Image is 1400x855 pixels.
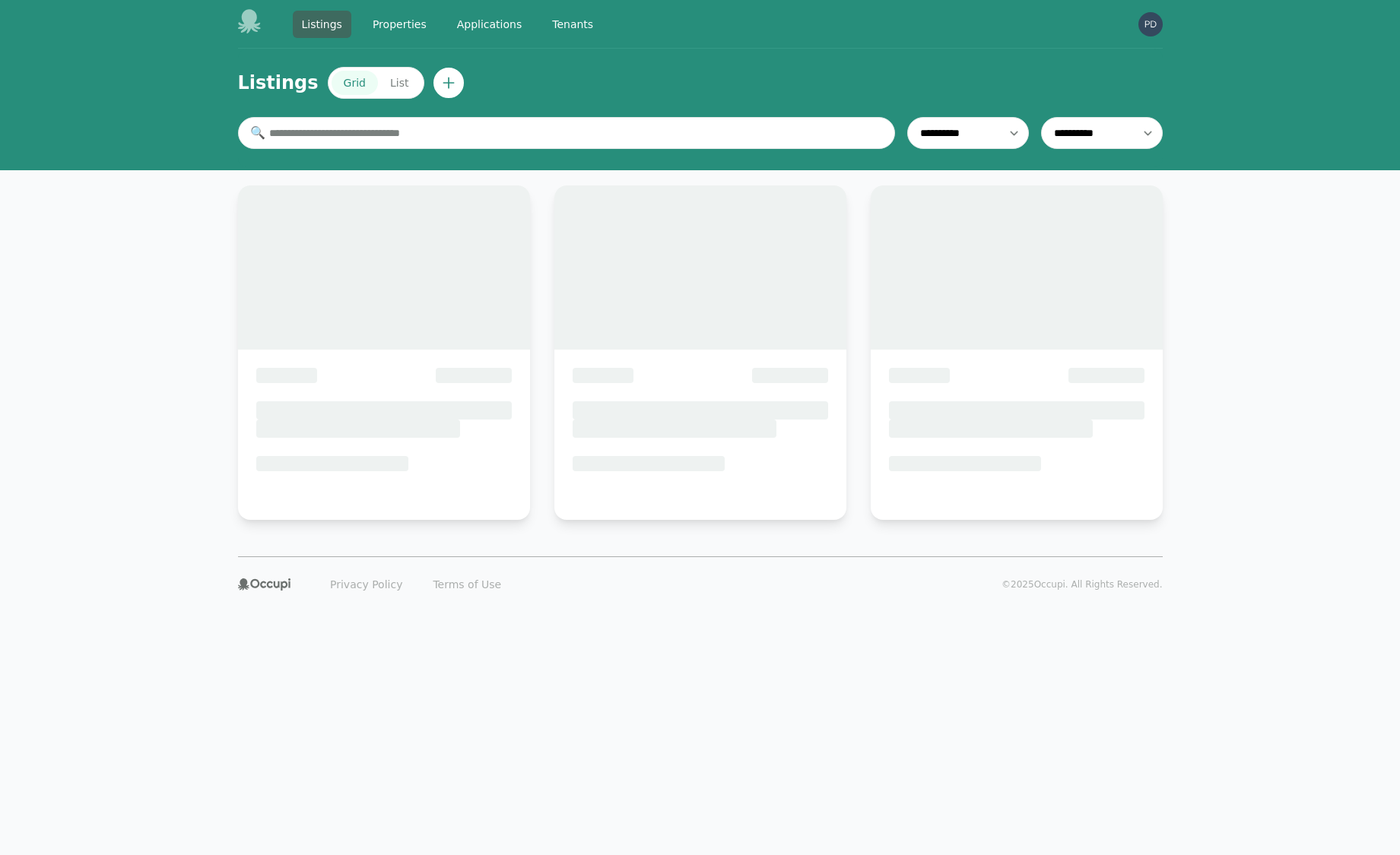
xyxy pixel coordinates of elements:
[448,11,532,38] a: Applications
[543,11,602,38] a: Tenants
[238,71,319,95] h1: Listings
[1002,578,1162,591] p: © 2025 Occupi. All Rights Reserved.
[321,572,411,597] a: Privacy Policy
[433,68,464,98] button: Create new listing
[424,572,510,597] a: Terms of Use
[378,71,421,95] button: List
[332,71,378,95] button: Grid
[363,11,436,38] a: Properties
[293,11,351,38] a: Listings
